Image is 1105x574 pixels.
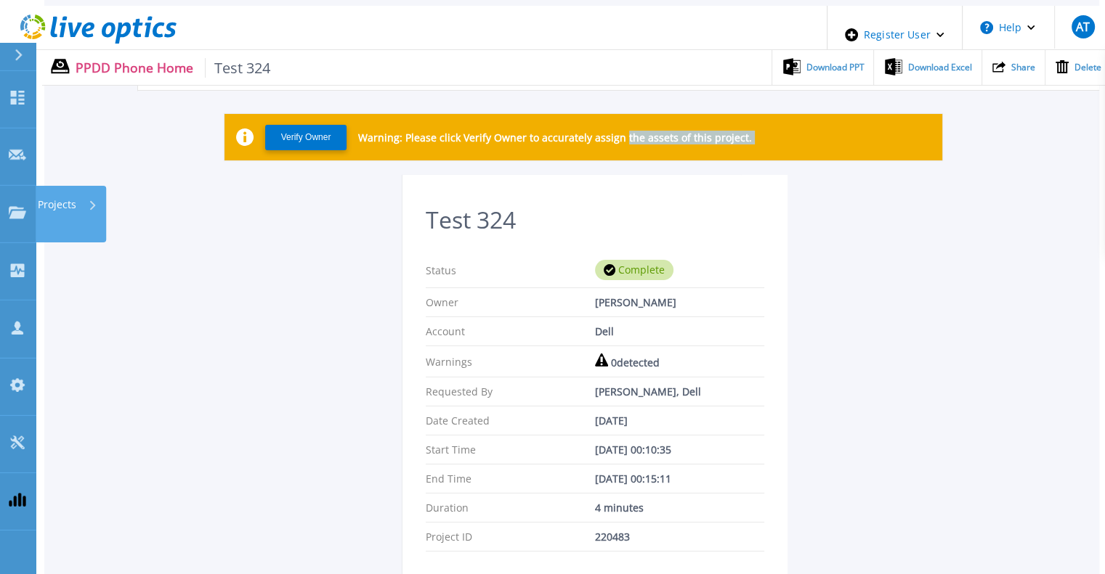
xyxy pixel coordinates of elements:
span: Test 324 [205,58,271,78]
div: [DATE] 00:15:11 [595,472,764,485]
p: PPDD Phone Home [76,58,271,78]
span: AT [1076,21,1090,33]
p: Account [426,324,595,338]
div: 220483 [595,530,764,544]
div: Register User [827,6,962,64]
span: Download Excel [908,63,972,72]
div: [PERSON_NAME], Dell [595,385,764,398]
button: Verify Owner [265,125,347,150]
p: Project ID [426,530,595,544]
button: Help [963,6,1053,49]
p: Requested By [426,385,595,398]
p: End Time [426,472,595,485]
p: Warning: Please click Verify Owner to accurately assign the assets of this project. [358,131,752,144]
span: Delete [1074,63,1101,72]
div: [DATE] 00:10:35 [595,443,764,456]
div: 0 detected [595,353,764,369]
div: Dell [595,324,764,338]
p: Status [426,260,595,280]
p: Duration [426,501,595,514]
span: Download PPT [806,63,865,72]
p: Start Time [426,443,595,456]
div: 4 minutes [595,501,764,514]
div: [PERSON_NAME] [595,295,764,309]
p: Date Created [426,414,595,427]
div: Complete [595,260,673,280]
h2: Test 324 [426,204,764,235]
p: Projects [38,186,76,224]
span: Share [1011,63,1035,72]
p: Warnings [426,353,595,369]
p: Owner [426,295,595,309]
div: [DATE] [595,414,764,427]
